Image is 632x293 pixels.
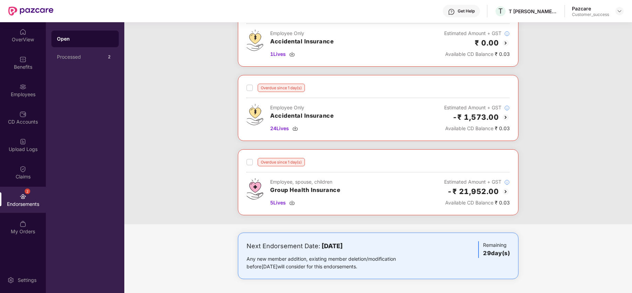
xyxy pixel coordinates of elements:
[572,12,609,17] div: Customer_success
[501,39,510,47] img: svg+xml;base64,PHN2ZyBpZD0iQmFjay0yMHgyMCIgeG1sbnM9Imh0dHA6Ly93d3cudzMub3JnLzIwMDAvc3ZnIiB3aWR0aD...
[289,200,295,206] img: svg+xml;base64,PHN2ZyBpZD0iRG93bmxvYWQtMzJ4MzIiIHhtbG5zPSJodHRwOi8vd3d3LnczLm9yZy8yMDAwL3N2ZyIgd2...
[247,255,418,270] div: Any new member addition, existing member deletion/modification before [DATE] will consider for th...
[19,28,26,35] img: svg+xml;base64,PHN2ZyBpZD0iSG9tZSIgeG1sbnM9Imh0dHA6Ly93d3cudzMub3JnLzIwMDAvc3ZnIiB3aWR0aD0iMjAiIG...
[444,30,510,37] div: Estimated Amount + GST
[270,111,334,120] h3: Accidental Insurance
[19,166,26,173] img: svg+xml;base64,PHN2ZyBpZD0iQ2xhaW0iIHhtbG5zPSJodHRwOi8vd3d3LnczLm9yZy8yMDAwL3N2ZyIgd2lkdGg9IjIwIi...
[501,113,510,122] img: svg+xml;base64,PHN2ZyBpZD0iQmFjay0yMHgyMCIgeG1sbnM9Imh0dHA6Ly93d3cudzMub3JnLzIwMDAvc3ZnIiB3aWR0aD...
[444,104,510,111] div: Estimated Amount + GST
[247,104,263,125] img: svg+xml;base64,PHN2ZyB4bWxucz0iaHR0cDovL3d3dy53My5vcmcvMjAwMC9zdmciIHdpZHRoPSI0OS4zMjEiIGhlaWdodD...
[19,111,26,118] img: svg+xml;base64,PHN2ZyBpZD0iQ0RfQWNjb3VudHMiIGRhdGEtbmFtZT0iQ0QgQWNjb3VudHMiIHhtbG5zPSJodHRwOi8vd3...
[247,178,263,200] img: svg+xml;base64,PHN2ZyB4bWxucz0iaHR0cDovL3d3dy53My5vcmcvMjAwMC9zdmciIHdpZHRoPSI0Ny43MTQiIGhlaWdodD...
[270,104,334,111] div: Employee Only
[292,126,298,131] img: svg+xml;base64,PHN2ZyBpZD0iRG93bmxvYWQtMzJ4MzIiIHhtbG5zPSJodHRwOi8vd3d3LnczLm9yZy8yMDAwL3N2ZyIgd2...
[504,179,510,185] img: svg+xml;base64,PHN2ZyBpZD0iSW5mb18tXzMyeDMyIiBkYXRhLW5hbWU9IkluZm8gLSAzMngzMiIgeG1sbnM9Imh0dHA6Ly...
[247,241,418,251] div: Next Endorsement Date:
[19,193,26,200] img: svg+xml;base64,PHN2ZyBpZD0iRW5kb3JzZW1lbnRzIiB4bWxucz0iaHR0cDovL3d3dy53My5vcmcvMjAwMC9zdmciIHdpZH...
[322,242,343,250] b: [DATE]
[25,189,30,194] div: 2
[270,199,286,207] span: 5 Lives
[19,56,26,63] img: svg+xml;base64,PHN2ZyBpZD0iQmVuZWZpdHMiIHhtbG5zPSJodHRwOi8vd3d3LnczLm9yZy8yMDAwL3N2ZyIgd2lkdGg9Ij...
[19,83,26,90] img: svg+xml;base64,PHN2ZyBpZD0iRW1wbG95ZWVzIiB4bWxucz0iaHR0cDovL3d3dy53My5vcmcvMjAwMC9zdmciIHdpZHRoPS...
[258,158,305,166] div: Overdue since 1 day(s)
[444,178,510,186] div: Estimated Amount + GST
[270,125,289,132] span: 24 Lives
[444,125,510,132] div: ₹ 0.03
[8,7,53,16] img: New Pazcare Logo
[478,241,510,258] div: Remaining
[498,7,503,15] span: T
[445,125,493,131] span: Available CD Balance
[444,50,510,58] div: ₹ 0.03
[105,53,113,61] div: 2
[445,51,493,57] span: Available CD Balance
[572,5,609,12] div: Pazcare
[270,178,340,186] div: Employee, spouse, children
[289,51,295,57] img: svg+xml;base64,PHN2ZyBpZD0iRG93bmxvYWQtMzJ4MzIiIHhtbG5zPSJodHRwOi8vd3d3LnczLm9yZy8yMDAwL3N2ZyIgd2...
[247,30,263,51] img: svg+xml;base64,PHN2ZyB4bWxucz0iaHR0cDovL3d3dy53My5vcmcvMjAwMC9zdmciIHdpZHRoPSI0OS4zMjEiIGhlaWdodD...
[452,111,499,123] h2: -₹ 1,573.00
[445,200,493,206] span: Available CD Balance
[509,8,557,15] div: T [PERSON_NAME] & [PERSON_NAME]
[19,138,26,145] img: svg+xml;base64,PHN2ZyBpZD0iVXBsb2FkX0xvZ3MiIGRhdGEtbmFtZT0iVXBsb2FkIExvZ3MiIHhtbG5zPSJodHRwOi8vd3...
[57,54,105,60] div: Processed
[19,220,26,227] img: svg+xml;base64,PHN2ZyBpZD0iTXlfT3JkZXJzIiBkYXRhLW5hbWU9Ik15IE9yZGVycyIgeG1sbnM9Imh0dHA6Ly93d3cudz...
[270,37,334,46] h3: Accidental Insurance
[448,8,455,15] img: svg+xml;base64,PHN2ZyBpZD0iSGVscC0zMngzMiIgeG1sbnM9Imh0dHA6Ly93d3cudzMub3JnLzIwMDAvc3ZnIiB3aWR0aD...
[7,277,14,284] img: svg+xml;base64,PHN2ZyBpZD0iU2V0dGluZy0yMHgyMCIgeG1sbnM9Imh0dHA6Ly93d3cudzMub3JnLzIwMDAvc3ZnIiB3aW...
[483,249,510,258] h3: 29 day(s)
[458,8,475,14] div: Get Help
[16,277,39,284] div: Settings
[504,105,510,111] img: svg+xml;base64,PHN2ZyBpZD0iSW5mb18tXzMyeDMyIiBkYXRhLW5hbWU9IkluZm8gLSAzMngzMiIgeG1sbnM9Imh0dHA6Ly...
[444,199,510,207] div: ₹ 0.03
[475,37,499,49] h2: ₹ 0.00
[258,84,305,92] div: Overdue since 1 day(s)
[504,31,510,36] img: svg+xml;base64,PHN2ZyBpZD0iSW5mb18tXzMyeDMyIiBkYXRhLW5hbWU9IkluZm8gLSAzMngzMiIgeG1sbnM9Imh0dHA6Ly...
[270,30,334,37] div: Employee Only
[57,35,113,42] div: Open
[501,187,510,196] img: svg+xml;base64,PHN2ZyBpZD0iQmFjay0yMHgyMCIgeG1sbnM9Imh0dHA6Ly93d3cudzMub3JnLzIwMDAvc3ZnIiB3aWR0aD...
[617,8,622,14] img: svg+xml;base64,PHN2ZyBpZD0iRHJvcGRvd24tMzJ4MzIiIHhtbG5zPSJodHRwOi8vd3d3LnczLm9yZy8yMDAwL3N2ZyIgd2...
[270,186,340,195] h3: Group Health Insurance
[270,50,286,58] span: 1 Lives
[447,186,499,197] h2: -₹ 21,952.00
